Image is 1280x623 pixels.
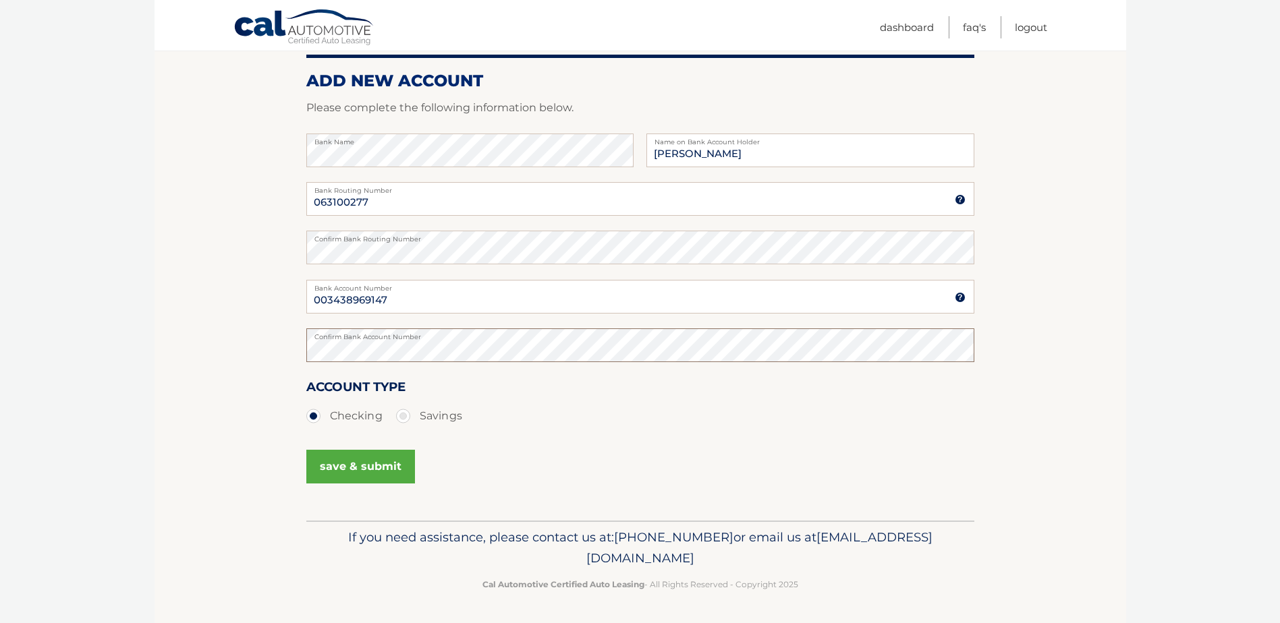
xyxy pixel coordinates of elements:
a: Dashboard [880,16,934,38]
h2: ADD NEW ACCOUNT [306,71,974,91]
label: Confirm Bank Routing Number [306,231,974,241]
p: If you need assistance, please contact us at: or email us at [315,527,966,570]
span: [PHONE_NUMBER] [614,529,733,545]
a: Logout [1015,16,1047,38]
a: FAQ's [963,16,986,38]
label: Confirm Bank Account Number [306,328,974,339]
input: Name on Account (Account Holder Name) [646,133,974,167]
label: Bank Account Number [306,280,974,291]
label: Checking [306,403,383,429]
img: tooltip.svg [955,194,966,205]
input: Bank Routing Number [306,182,974,216]
p: Please complete the following information below. [306,98,974,117]
a: Cal Automotive [233,9,375,48]
button: save & submit [306,450,415,483]
img: tooltip.svg [955,292,966,303]
label: Savings [396,403,462,429]
input: Bank Account Number [306,280,974,314]
label: Account Type [306,377,406,402]
label: Name on Bank Account Holder [646,133,974,144]
p: - All Rights Reserved - Copyright 2025 [315,577,966,591]
label: Bank Routing Number [306,182,974,193]
strong: Cal Automotive Certified Auto Leasing [482,579,644,589]
label: Bank Name [306,133,634,144]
